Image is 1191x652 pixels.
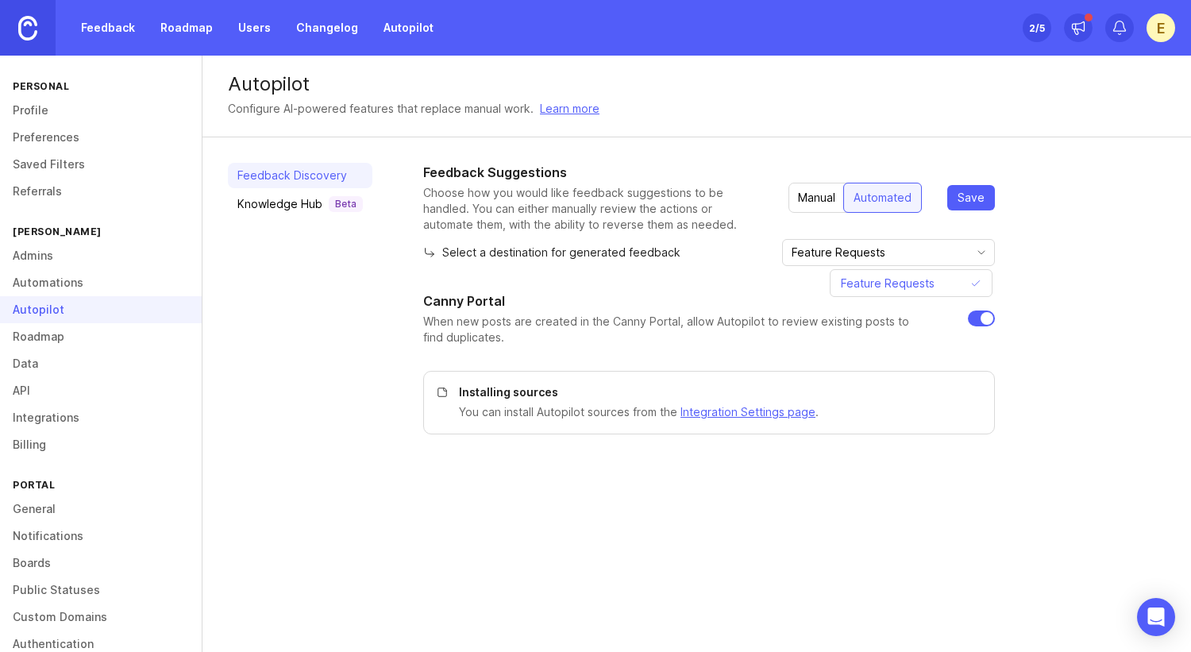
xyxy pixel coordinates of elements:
[423,245,680,260] p: Select a destination for generated feedback
[237,196,363,212] div: Knowledge Hub
[228,100,534,118] div: Configure AI-powered features that replace manual work.
[792,244,967,261] input: Feature Requests
[423,314,942,345] p: When new posts are created in the Canny Portal, allow Autopilot to review existing posts to find ...
[947,185,995,210] button: Save
[459,384,975,400] p: Installing sources
[374,14,443,42] a: Autopilot
[228,75,1166,94] div: Autopilot
[1137,598,1175,636] div: Open Intercom Messenger
[841,275,935,292] span: Feature Requests
[540,100,599,118] a: Learn more
[1029,17,1045,39] div: 2 /5
[228,163,372,188] a: Feedback Discovery
[335,198,357,210] p: Beta
[1023,14,1051,42] button: 2/5
[459,403,975,421] p: You can install Autopilot sources from the .
[958,190,985,206] span: Save
[843,183,922,213] button: Automated
[680,405,815,419] a: Integration Settings page
[788,183,845,212] div: Manual
[782,239,995,266] div: toggle menu
[228,191,372,217] a: Knowledge HubBeta
[287,14,368,42] a: Changelog
[969,246,994,259] svg: toggle icon
[229,14,280,42] a: Users
[423,163,763,182] h1: Feedback Suggestions
[423,185,763,233] p: Choose how you would like feedback suggestions to be handled. You can either manually review the ...
[151,14,222,42] a: Roadmap
[423,291,505,311] h1: Canny Portal
[1147,14,1175,42] button: E
[788,183,845,213] button: Manual
[71,14,145,42] a: Feedback
[970,278,988,289] svg: check icon
[18,16,37,41] img: Canny Home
